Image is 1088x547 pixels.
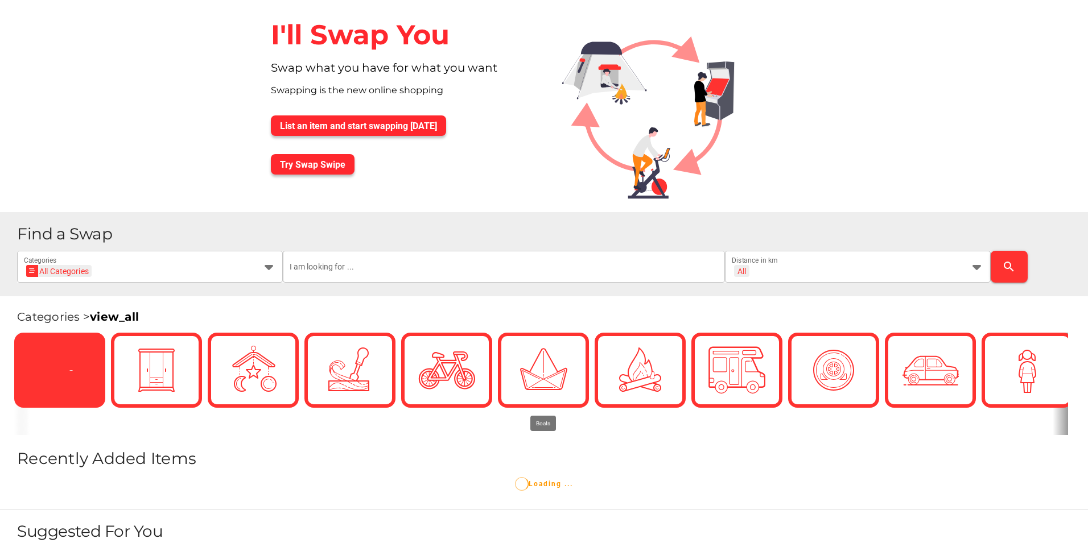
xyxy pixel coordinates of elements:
span: Try Swap Swipe [280,159,345,170]
i: search [1002,260,1016,273]
button: List an item and start swapping [DATE] [271,115,446,136]
div: All Categories [30,265,89,277]
h1: Suggested For You [17,521,1088,541]
a: view_all [90,310,139,324]
span: List an item and start swapping [DATE] [280,121,437,131]
span: Loading ... [515,480,573,488]
div: All [737,266,746,276]
span: Recently Added Items [17,449,196,468]
input: I am looking for ... [290,251,719,283]
span: Categories > [17,310,139,324]
button: Try Swap Swipe [271,154,355,175]
h1: Find a Swap [17,226,1079,242]
div: I'll Swap You [262,9,544,61]
div: Swapping is the new online shopping [262,84,544,106]
div: Swap what you have for what you want [262,61,544,84]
